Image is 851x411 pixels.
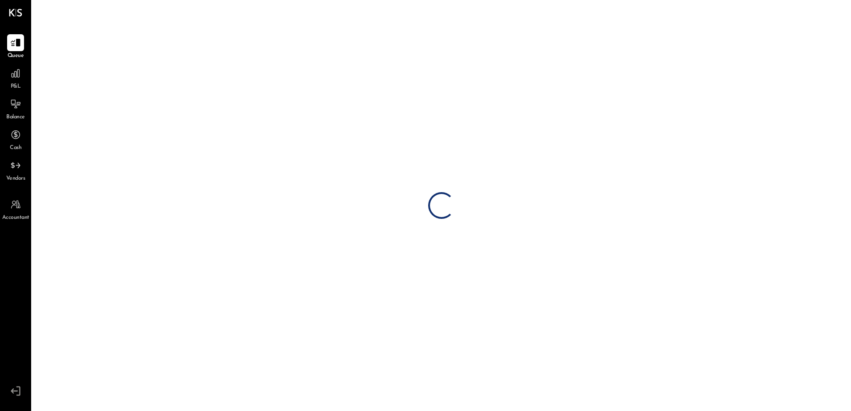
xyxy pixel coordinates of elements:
span: Queue [8,52,24,60]
span: Accountant [2,214,29,222]
a: P&L [0,65,31,91]
a: Accountant [0,196,31,222]
span: P&L [11,83,21,91]
a: Queue [0,34,31,60]
span: Vendors [6,175,25,183]
span: Balance [6,113,25,121]
a: Cash [0,126,31,152]
a: Vendors [0,157,31,183]
span: Cash [10,144,21,152]
a: Balance [0,96,31,121]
